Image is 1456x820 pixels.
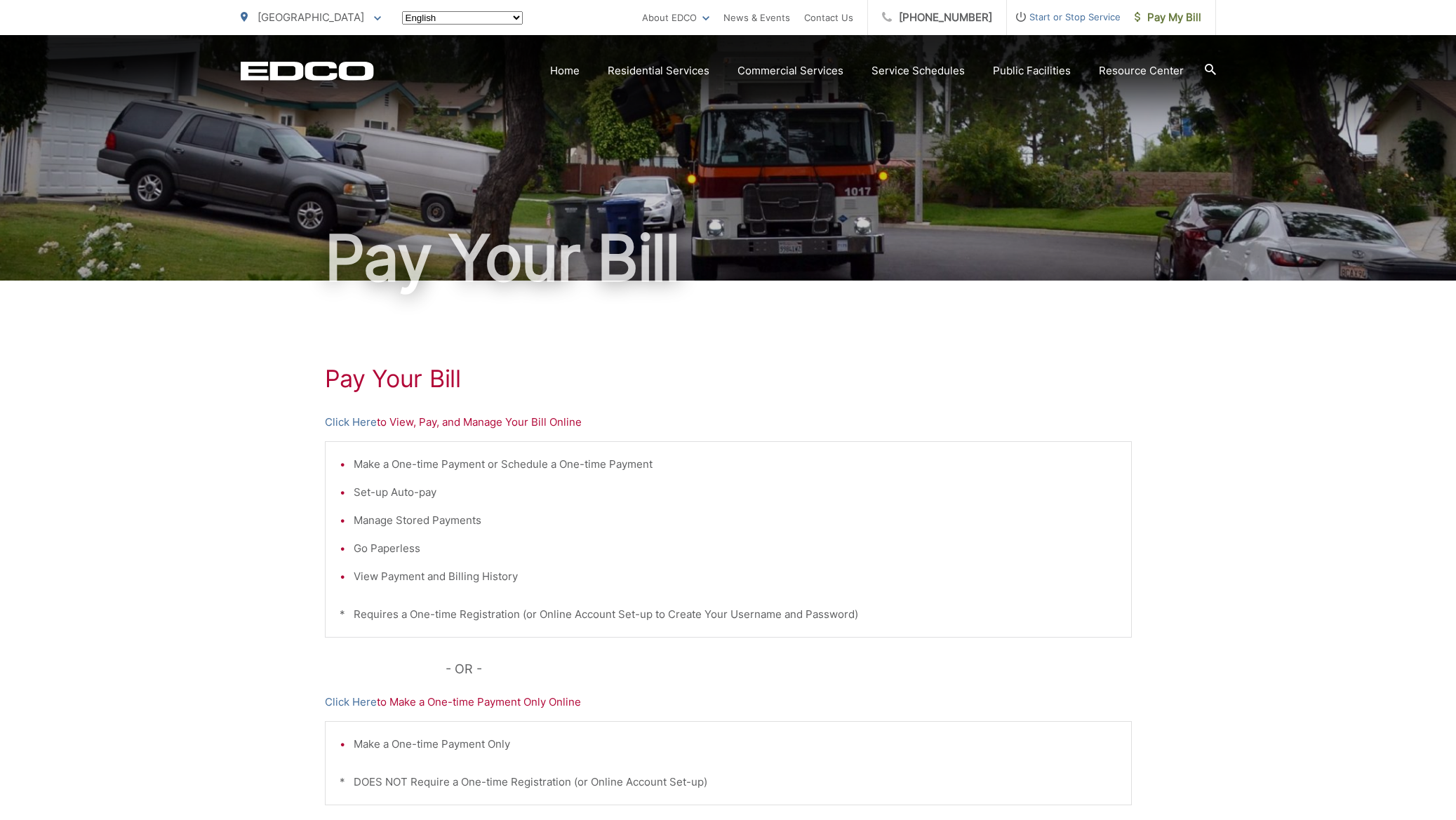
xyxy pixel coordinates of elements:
[608,62,709,79] a: Residential Services
[1099,62,1184,79] a: Resource Center
[642,9,709,26] a: About EDCO
[325,414,377,431] a: Click Here
[325,694,377,711] a: Click Here
[241,223,1216,293] h1: Pay Your Bill
[325,414,1132,431] p: to View, Pay, and Manage Your Bill Online
[871,62,965,79] a: Service Schedules
[723,9,790,26] a: News & Events
[804,9,853,26] a: Contact Us
[354,736,1117,753] li: Make a One-time Payment Only
[1135,9,1201,26] span: Pay My Bill
[325,694,1132,711] p: to Make a One-time Payment Only Online
[340,606,1117,623] p: * Requires a One-time Registration (or Online Account Set-up to Create Your Username and Password)
[354,512,1117,529] li: Manage Stored Payments
[241,61,374,81] a: EDCD logo. Return to the homepage.
[354,540,1117,557] li: Go Paperless
[402,11,523,25] select: Select a language
[354,484,1117,501] li: Set-up Auto-pay
[354,456,1117,473] li: Make a One-time Payment or Schedule a One-time Payment
[325,365,1132,393] h1: Pay Your Bill
[737,62,843,79] a: Commercial Services
[340,774,1117,791] p: * DOES NOT Require a One-time Registration (or Online Account Set-up)
[258,11,364,24] span: [GEOGRAPHIC_DATA]
[550,62,580,79] a: Home
[354,568,1117,585] li: View Payment and Billing History
[993,62,1071,79] a: Public Facilities
[446,659,1132,680] p: - OR -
